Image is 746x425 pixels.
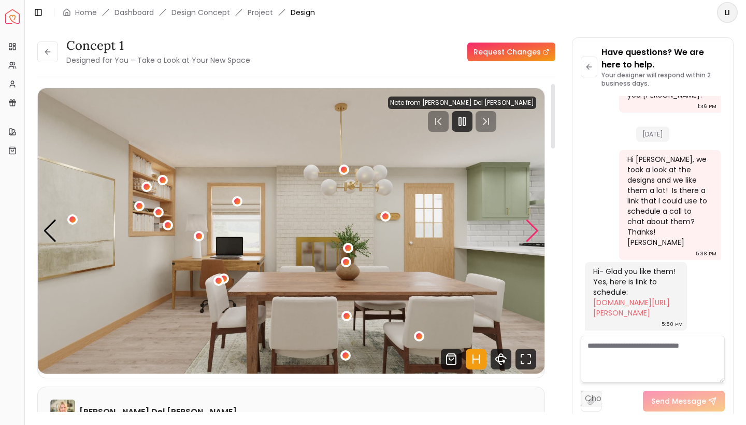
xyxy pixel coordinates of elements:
h3: Concept 1 [66,37,250,54]
div: Next slide [525,220,539,242]
a: Dashboard [114,7,154,18]
p: Your designer will respond within 2 business days. [601,71,725,88]
a: Home [75,7,97,18]
h6: [PERSON_NAME] Del [PERSON_NAME] [79,406,237,418]
small: Designed for You – Take a Look at Your New Space [66,55,250,65]
div: 5:50 PM [662,319,683,330]
span: Design [291,7,315,18]
li: Design Concept [171,7,230,18]
img: Spacejoy Logo [5,9,20,24]
div: 1:46 PM [698,101,716,112]
p: Have questions? We are here to help. [601,46,725,71]
a: Project [248,7,273,18]
div: Carousel [38,88,544,374]
img: Tina Martin Del Campo [50,400,75,424]
a: Request Changes [467,43,555,61]
div: 3 / 4 [38,88,544,374]
svg: 360 View [491,349,511,369]
a: Spacejoy [5,9,20,24]
a: [DOMAIN_NAME][URL][PERSON_NAME] [593,297,670,318]
svg: Pause [456,115,468,128]
span: LI [718,3,737,22]
div: Hi- Glad you like them! Yes, here is link to schedule: [593,266,677,318]
div: Previous slide [43,220,57,242]
button: LI [717,2,738,23]
div: Hi [PERSON_NAME], we took a look at the designs and we like them a lot! Is there a link that I co... [627,154,711,248]
nav: breadcrumb [63,7,315,18]
div: Note from [PERSON_NAME] Del [PERSON_NAME] [388,97,536,109]
svg: Fullscreen [515,349,536,369]
div: 5:38 PM [696,249,716,259]
svg: Shop Products from this design [441,349,462,369]
svg: Hotspots Toggle [466,349,486,369]
img: Design Render 3 [38,88,544,374]
span: [DATE] [636,127,669,142]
